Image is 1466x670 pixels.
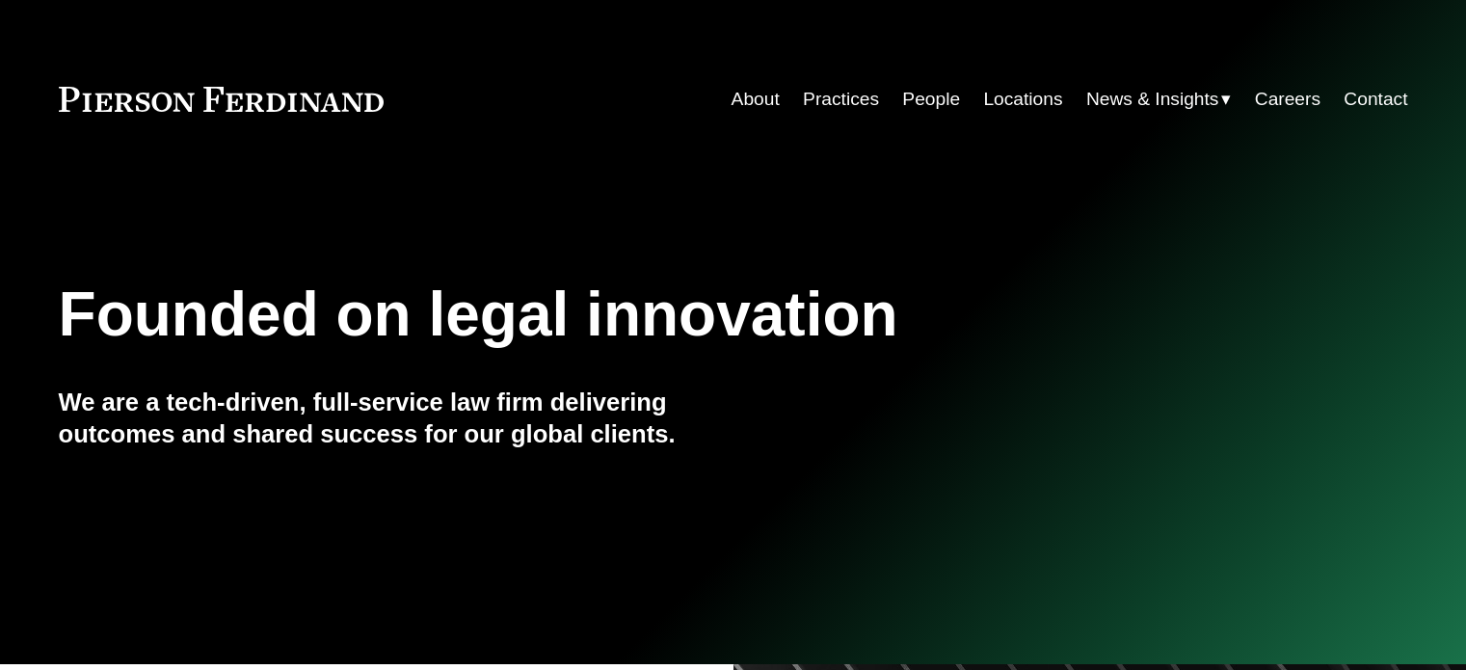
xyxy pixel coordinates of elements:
[732,81,780,118] a: About
[1086,83,1219,117] span: News & Insights
[1255,81,1320,118] a: Careers
[1344,81,1407,118] a: Contact
[59,387,733,449] h4: We are a tech-driven, full-service law firm delivering outcomes and shared success for our global...
[59,280,1184,350] h1: Founded on legal innovation
[902,81,960,118] a: People
[803,81,879,118] a: Practices
[983,81,1062,118] a: Locations
[1086,81,1232,118] a: folder dropdown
